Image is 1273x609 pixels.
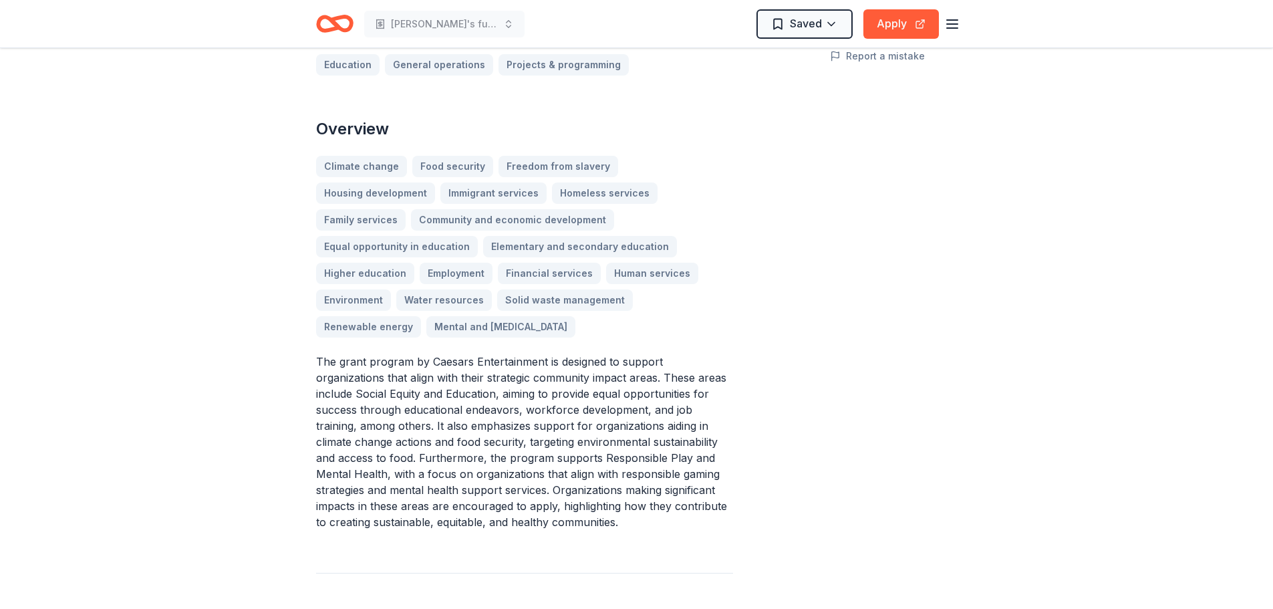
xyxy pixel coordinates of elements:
[316,8,353,39] a: Home
[385,54,493,76] a: General operations
[364,11,525,37] button: [PERSON_NAME]'s fund
[391,16,498,32] span: [PERSON_NAME]'s fund
[316,354,733,530] p: The grant program by Caesars Entertainment is designed to support organizations that align with t...
[499,54,629,76] a: Projects & programming
[756,9,853,39] button: Saved
[790,15,822,32] span: Saved
[316,54,380,76] a: Education
[316,118,733,140] h2: Overview
[863,9,939,39] button: Apply
[830,48,925,64] button: Report a mistake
